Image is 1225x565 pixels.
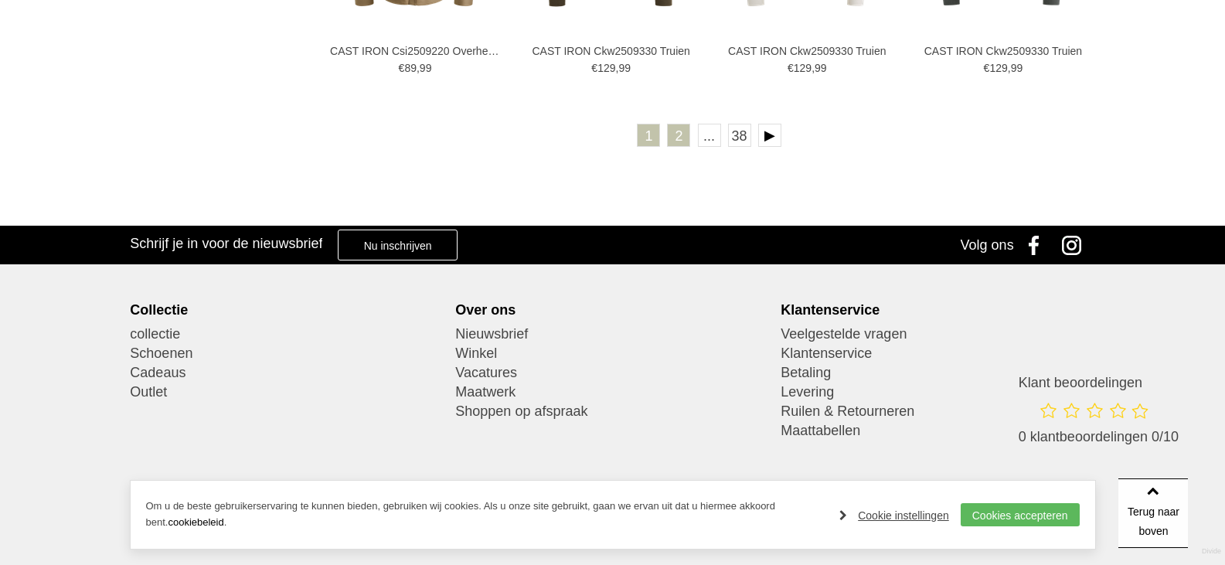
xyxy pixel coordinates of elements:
div: Collectie [130,301,444,318]
span: € [788,62,794,74]
a: Facebook [1018,226,1057,264]
a: Maattabellen [781,421,1094,441]
a: Nu inschrijven [338,230,457,260]
a: Cookie instellingen [839,504,949,527]
a: CAST IRON Csi2509220 Overhemden [330,44,500,58]
a: Nieuwsbrief [455,325,769,344]
a: Instagram [1057,226,1095,264]
a: Terug naar boven [1118,478,1188,548]
span: , [417,62,420,74]
a: cookiebeleid [168,516,223,528]
span: € [591,62,597,74]
a: Ruilen & Retourneren [781,402,1094,421]
span: 129 [989,62,1007,74]
span: ... [698,124,721,147]
a: Levering [781,383,1094,402]
a: Cadeaus [130,363,444,383]
a: Klant beoordelingen 0 klantbeoordelingen 0/10 [1019,374,1179,461]
a: CAST IRON Ckw2509330 Truien [722,44,892,58]
span: 99 [815,62,827,74]
a: Winkel [455,344,769,363]
a: collectie [130,325,444,344]
a: Divide [1202,542,1221,561]
a: Outlet [130,383,444,402]
a: Shoppen op afspraak [455,402,769,421]
span: 99 [1011,62,1023,74]
span: € [984,62,990,74]
span: 129 [597,62,615,74]
div: Volg ons [961,226,1014,264]
span: 99 [420,62,432,74]
a: 2 [667,124,690,147]
a: Schoenen [130,344,444,363]
span: € [399,62,405,74]
h3: Klant beoordelingen [1019,374,1179,391]
a: Betaling [781,363,1094,383]
h3: Schrijf je in voor de nieuwsbrief [130,235,322,252]
span: 129 [794,62,812,74]
p: Om u de beste gebruikerservaring te kunnen bieden, gebruiken wij cookies. Als u onze site gebruik... [146,499,825,531]
a: CAST IRON Ckw2509330 Truien [918,44,1088,58]
span: , [1008,62,1011,74]
a: Klantenservice [781,344,1094,363]
div: Over ons [455,301,769,318]
span: , [615,62,618,74]
a: CAST IRON Ckw2509330 Truien [526,44,696,58]
a: 1 [637,124,660,147]
a: Vacatures [455,363,769,383]
a: Veelgestelde vragen [781,325,1094,344]
div: Klantenservice [781,301,1094,318]
a: 38 [728,124,751,147]
span: 0 klantbeoordelingen 0/10 [1019,429,1179,444]
span: 99 [618,62,631,74]
a: Cookies accepteren [961,503,1080,526]
span: , [812,62,815,74]
a: Maatwerk [455,383,769,402]
span: 89 [404,62,417,74]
